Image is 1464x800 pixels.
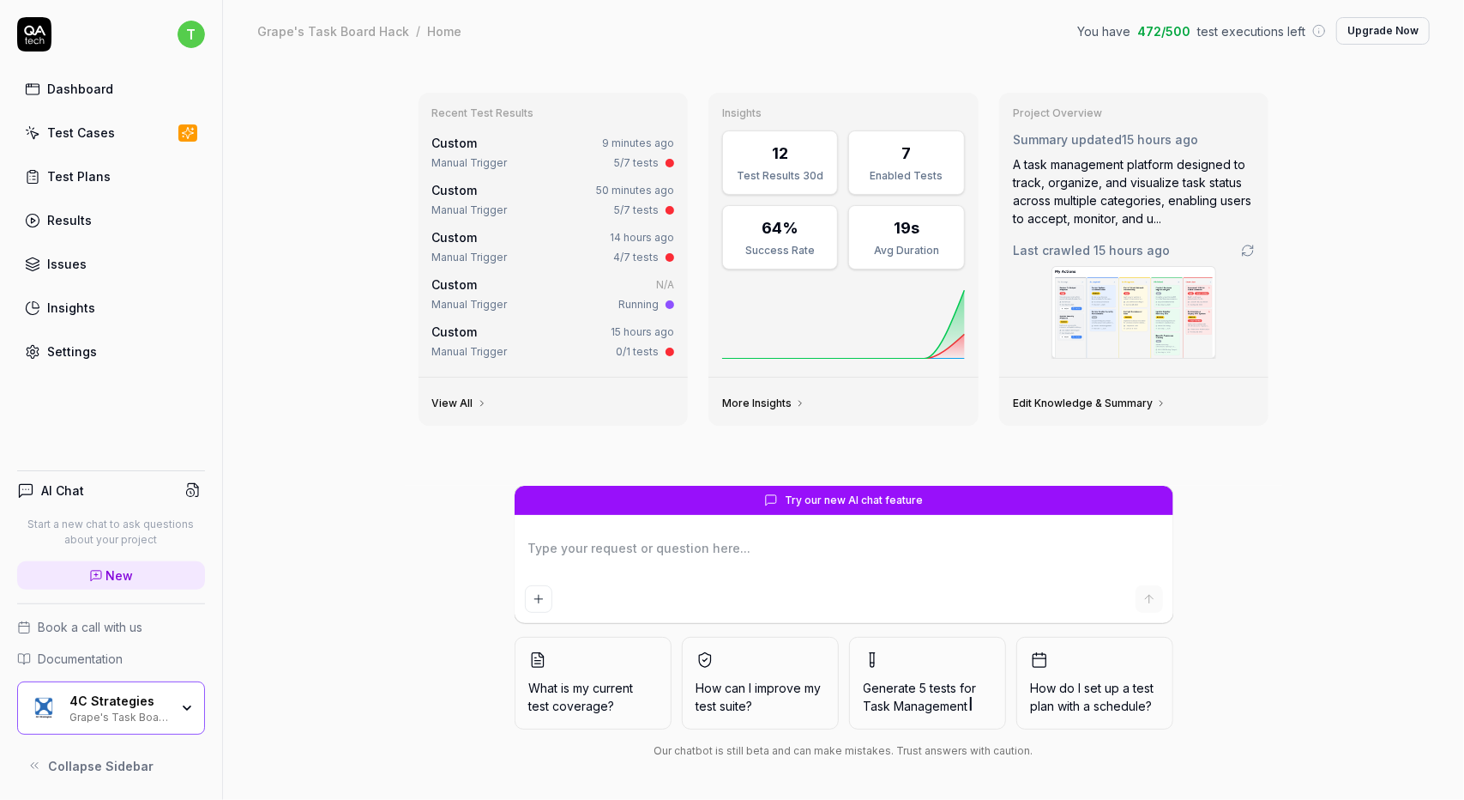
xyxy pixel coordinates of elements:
[1077,22,1130,40] span: You have
[427,22,461,39] div: Home
[1013,132,1122,147] span: Summary updated
[1093,243,1170,258] time: 15 hours ago
[429,319,678,363] a: Custom15 hours agoManual Trigger0/1 tests
[69,709,169,723] div: Grape's Task Board Hack
[178,21,205,48] span: t
[1031,679,1159,715] span: How do I set up a test plan with a schedule?
[1013,106,1256,120] h3: Project Overview
[47,211,92,229] div: Results
[682,637,839,730] button: How can I improve my test suite?
[17,517,205,548] p: Start a new chat to ask questions about your project
[1122,132,1198,147] time: 15 hours ago
[1241,244,1255,258] a: Go to crawling settings
[17,247,205,281] a: Issues
[432,397,487,410] a: View All
[432,155,508,171] div: Manual Trigger
[17,116,205,149] a: Test Cases
[38,650,123,668] span: Documentation
[17,650,205,668] a: Documentation
[17,748,205,783] button: Collapse Sidebar
[28,693,59,724] img: 4C Strategies Logo
[257,22,409,39] div: Grape's Task Board Hack
[1197,22,1305,40] span: test executions left
[69,694,169,709] div: 4C Strategies
[416,22,420,39] div: /
[610,231,674,244] time: 14 hours ago
[515,743,1173,759] div: Our chatbot is still beta and can make mistakes. Trust answers with caution.
[864,699,968,713] span: Task Management
[656,278,674,291] span: N/A
[722,106,965,120] h3: Insights
[596,184,674,197] time: 50 minutes ago
[432,250,508,265] div: Manual Trigger
[762,216,798,239] div: 64%
[1336,17,1430,45] button: Upgrade Now
[17,291,205,324] a: Insights
[17,203,205,237] a: Results
[1013,397,1166,410] a: Edit Knowledge & Summary
[722,397,805,410] a: More Insights
[432,183,478,197] span: Custom
[849,637,1006,730] button: Generate 5 tests forTask Management
[106,567,134,585] span: New
[432,106,675,120] h3: Recent Test Results
[859,168,953,184] div: Enabled Tests
[17,160,205,193] a: Test Plans
[785,493,923,508] span: Try our new AI chat feature
[17,561,205,590] a: New
[432,344,508,360] div: Manual Trigger
[614,155,659,171] div: 5/7 tests
[432,297,508,312] div: Manual Trigger
[432,324,478,339] span: Custom
[616,344,659,360] div: 0/1 tests
[48,757,154,775] span: Collapse Sidebar
[525,585,552,613] button: Add attachment
[47,167,111,185] div: Test Plans
[611,325,674,338] time: 15 hours ago
[17,335,205,368] a: Settings
[429,225,678,269] a: Custom14 hours agoManual Trigger4/7 tests
[614,203,659,218] div: 5/7 tests
[429,130,678,174] a: Custom9 minutes agoManual Trigger5/7 tests
[859,243,953,258] div: Avg Duration
[41,482,84,500] h4: AI Chat
[772,142,788,165] div: 12
[47,342,97,361] div: Settings
[613,250,659,265] div: 4/7 tests
[17,682,205,735] button: 4C Strategies Logo4C StrategiesGrape's Task Board Hack
[602,136,674,149] time: 9 minutes ago
[47,299,95,317] div: Insights
[47,124,115,142] div: Test Cases
[1137,22,1190,40] span: 472 / 500
[432,277,478,292] span: Custom
[1052,267,1215,358] img: Screenshot
[902,142,912,165] div: 7
[432,203,508,218] div: Manual Trigger
[515,637,672,730] button: What is my current test coverage?
[529,679,657,715] span: What is my current test coverage?
[1016,637,1173,730] button: How do I set up a test plan with a schedule?
[178,17,205,52] button: t
[733,168,827,184] div: Test Results 30d
[864,679,991,715] span: Generate 5 tests for
[17,618,205,636] a: Book a call with us
[432,230,478,245] span: Custom
[1013,241,1170,259] span: Last crawled
[618,297,659,312] div: Running
[47,80,113,98] div: Dashboard
[696,679,824,715] span: How can I improve my test suite?
[894,216,919,239] div: 19s
[1013,155,1256,227] div: A task management platform designed to track, organize, and visualize task status across multiple...
[429,272,678,316] a: CustomN/AManual TriggerRunning
[17,72,205,106] a: Dashboard
[429,178,678,221] a: Custom50 minutes agoManual Trigger5/7 tests
[47,255,87,273] div: Issues
[432,136,478,150] span: Custom
[38,618,142,636] span: Book a call with us
[733,243,827,258] div: Success Rate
